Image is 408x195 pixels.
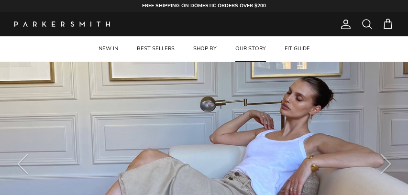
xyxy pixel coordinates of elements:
strong: FREE SHIPPING ON DOMESTIC ORDERS OVER $200 [142,2,266,9]
a: Account [336,19,352,30]
a: NEW IN [90,36,127,62]
img: Parker Smith [14,22,110,27]
a: SHOP BY [185,36,225,62]
a: FIT GUIDE [276,36,319,62]
a: BEST SELLERS [128,36,183,62]
a: OUR STORY [227,36,275,62]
